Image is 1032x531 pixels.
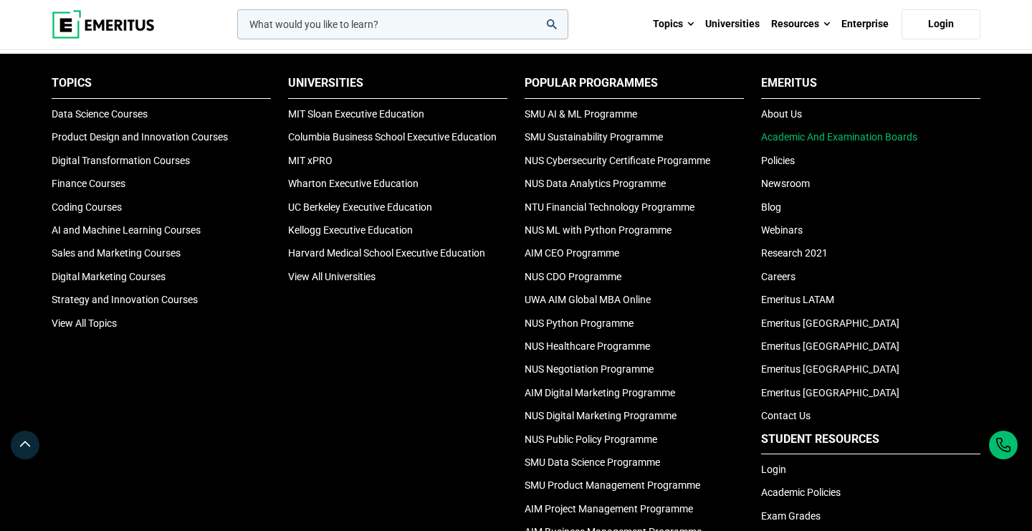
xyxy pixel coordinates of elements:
a: NTU Financial Technology Programme [525,201,694,213]
a: Exam Grades [761,510,821,522]
a: NUS CDO Programme [525,271,621,282]
a: AIM Digital Marketing Programme [525,387,675,398]
a: View All Universities [288,271,376,282]
a: Emeritus [GEOGRAPHIC_DATA] [761,387,899,398]
a: SMU Product Management Programme [525,479,700,491]
a: AI and Machine Learning Courses [52,224,201,236]
a: Newsroom [761,178,810,189]
a: View All Topics [52,317,117,329]
a: UWA AIM Global MBA Online [525,294,651,305]
a: Webinars [761,224,803,236]
a: Digital Marketing Courses [52,271,166,282]
a: SMU AI & ML Programme [525,108,637,120]
a: Columbia Business School Executive Education [288,131,497,143]
a: Careers [761,271,795,282]
a: Data Science Courses [52,108,148,120]
a: Emeritus [GEOGRAPHIC_DATA] [761,363,899,375]
a: About Us [761,108,802,120]
a: Coding Courses [52,201,122,213]
a: Finance Courses [52,178,125,189]
a: Emeritus [GEOGRAPHIC_DATA] [761,340,899,352]
a: NUS Python Programme [525,317,634,329]
a: Kellogg Executive Education [288,224,413,236]
a: NUS Negotiation Programme [525,363,654,375]
a: NUS Cybersecurity Certificate Programme [525,155,710,166]
a: NUS Data Analytics Programme [525,178,666,189]
a: Blog [761,201,781,213]
a: NUS Healthcare Programme [525,340,650,352]
a: Digital Transformation Courses [52,155,190,166]
a: Login [761,464,786,475]
a: Harvard Medical School Executive Education [288,247,485,259]
a: Research 2021 [761,247,828,259]
a: Wharton Executive Education [288,178,419,189]
a: Product Design and Innovation Courses [52,131,228,143]
a: UC Berkeley Executive Education [288,201,432,213]
a: MIT xPRO [288,155,333,166]
a: MIT Sloan Executive Education [288,108,424,120]
input: woocommerce-product-search-field-0 [237,9,568,39]
a: Emeritus [GEOGRAPHIC_DATA] [761,317,899,329]
a: NUS Digital Marketing Programme [525,410,677,421]
a: AIM Project Management Programme [525,503,693,515]
a: Emeritus LATAM [761,294,834,305]
a: Login [902,9,980,39]
a: Sales and Marketing Courses [52,247,181,259]
a: NUS Public Policy Programme [525,434,657,445]
a: Strategy and Innovation Courses [52,294,198,305]
a: SMU Sustainability Programme [525,131,663,143]
a: NUS ML with Python Programme [525,224,672,236]
a: AIM CEO Programme [525,247,619,259]
a: Academic And Examination Boards [761,131,917,143]
a: Contact Us [761,410,811,421]
a: Policies [761,155,795,166]
a: Academic Policies [761,487,841,498]
a: SMU Data Science Programme [525,456,660,468]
